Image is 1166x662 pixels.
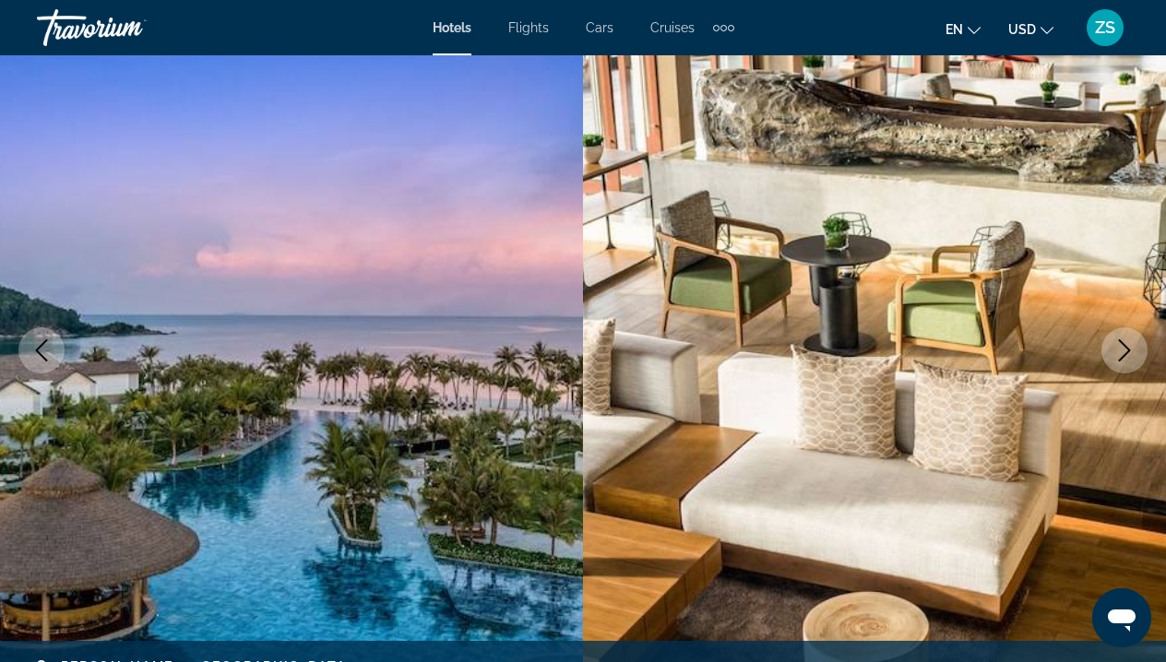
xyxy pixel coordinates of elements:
[433,20,471,35] a: Hotels
[946,16,981,42] button: Change language
[1008,16,1053,42] button: Change currency
[1092,588,1151,647] iframe: Кнопка запуска окна обмена сообщениями
[508,20,549,35] a: Flights
[946,22,963,37] span: en
[586,20,613,35] a: Cars
[650,20,695,35] a: Cruises
[713,13,734,42] button: Extra navigation items
[1101,327,1148,373] button: Next image
[1095,18,1115,37] span: ZS
[1081,8,1129,47] button: User Menu
[37,4,221,52] a: Travorium
[1008,22,1036,37] span: USD
[18,327,65,373] button: Previous image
